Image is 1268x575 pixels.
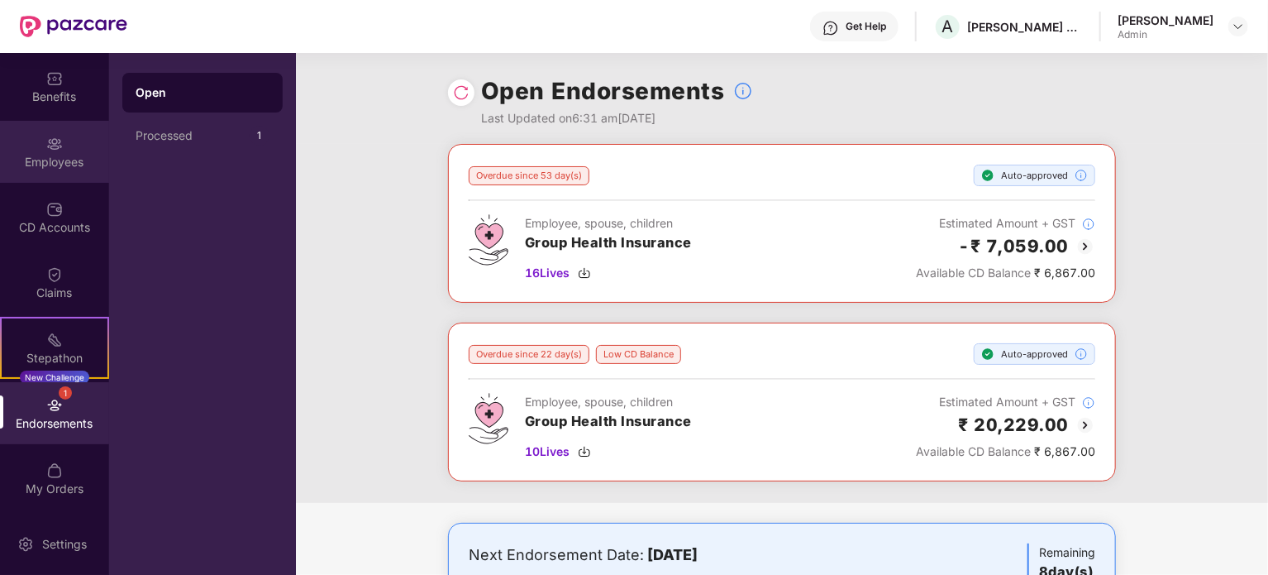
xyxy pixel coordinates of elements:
span: Available CD Balance [916,444,1031,458]
h2: -₹ 7,059.00 [959,232,1070,260]
div: Overdue since 53 day(s) [469,166,589,185]
div: [PERSON_NAME] [1118,12,1213,28]
img: svg+xml;base64,PHN2ZyB4bWxucz0iaHR0cDovL3d3dy53My5vcmcvMjAwMC9zdmciIHdpZHRoPSI0Ny43MTQiIGhlaWdodD... [469,393,508,444]
span: 16 Lives [525,264,570,282]
img: svg+xml;base64,PHN2ZyBpZD0iQmFjay0yMHgyMCIgeG1sbnM9Imh0dHA6Ly93d3cudzMub3JnLzIwMDAvc3ZnIiB3aWR0aD... [1075,415,1095,435]
div: Processed [136,129,250,142]
img: svg+xml;base64,PHN2ZyBpZD0iQ0RfQWNjb3VudHMiIGRhdGEtbmFtZT0iQ0QgQWNjb3VudHMiIHhtbG5zPSJodHRwOi8vd3... [46,201,63,218]
img: svg+xml;base64,PHN2ZyBpZD0iU3RlcC1Eb25lLTE2eDE2IiB4bWxucz0iaHR0cDovL3d3dy53My5vcmcvMjAwMC9zdmciIH... [981,169,994,182]
h1: Open Endorsements [481,73,725,109]
img: svg+xml;base64,PHN2ZyBpZD0iTXlfT3JkZXJzIiBkYXRhLW5hbWU9Ik15IE9yZGVycyIgeG1sbnM9Imh0dHA6Ly93d3cudz... [46,462,63,479]
div: Estimated Amount + GST [916,214,1095,232]
img: svg+xml;base64,PHN2ZyBpZD0iRW5kb3JzZW1lbnRzIiB4bWxucz0iaHR0cDovL3d3dy53My5vcmcvMjAwMC9zdmciIHdpZH... [46,397,63,414]
div: Stepathon [2,350,107,367]
img: svg+xml;base64,PHN2ZyBpZD0iRG93bmxvYWQtMzJ4MzIiIHhtbG5zPSJodHRwOi8vd3d3LnczLm9yZy8yMDAwL3N2ZyIgd2... [578,445,591,458]
img: svg+xml;base64,PHN2ZyBpZD0iRW1wbG95ZWVzIiB4bWxucz0iaHR0cDovL3d3dy53My5vcmcvMjAwMC9zdmciIHdpZHRoPS... [46,136,63,152]
span: 10 Lives [525,443,570,461]
div: Employee, spouse, children [525,393,692,411]
img: New Pazcare Logo [20,16,127,37]
div: Next Endorsement Date: [469,544,876,567]
div: [PERSON_NAME] AGRI GENETICS [967,19,1083,35]
img: svg+xml;base64,PHN2ZyBpZD0iSW5mb18tXzMyeDMyIiBkYXRhLW5hbWU9IkluZm8gLSAzMngzMiIgeG1sbnM9Imh0dHA6Ly... [733,81,753,101]
img: svg+xml;base64,PHN2ZyBpZD0iSW5mb18tXzMyeDMyIiBkYXRhLW5hbWU9IkluZm8gLSAzMngzMiIgeG1sbnM9Imh0dHA6Ly... [1075,169,1088,182]
div: New Challenge [20,371,89,384]
div: Admin [1118,28,1213,41]
span: A [942,17,954,36]
div: Get Help [846,20,886,33]
div: Open [136,84,269,101]
div: Auto-approved [974,165,1095,186]
div: ₹ 6,867.00 [916,264,1095,282]
img: svg+xml;base64,PHN2ZyBpZD0iSW5mb18tXzMyeDMyIiBkYXRhLW5hbWU9IkluZm8gLSAzMngzMiIgeG1sbnM9Imh0dHA6Ly... [1082,218,1095,231]
img: svg+xml;base64,PHN2ZyBpZD0iQmFjay0yMHgyMCIgeG1sbnM9Imh0dHA6Ly93d3cudzMub3JnLzIwMDAvc3ZnIiB3aWR0aD... [1075,237,1095,256]
div: Low CD Balance [596,345,681,364]
div: Overdue since 22 day(s) [469,345,589,364]
h2: ₹ 20,229.00 [959,411,1070,438]
img: svg+xml;base64,PHN2ZyBpZD0iQmVuZWZpdHMiIHhtbG5zPSJodHRwOi8vd3d3LnczLm9yZy8yMDAwL3N2ZyIgd2lkdGg9Ij... [46,70,63,87]
div: Employee, spouse, children [525,214,692,232]
b: [DATE] [647,546,698,563]
div: Estimated Amount + GST [916,393,1095,411]
h3: Group Health Insurance [525,411,692,433]
img: svg+xml;base64,PHN2ZyBpZD0iSW5mb18tXzMyeDMyIiBkYXRhLW5hbWU9IkluZm8gLSAzMngzMiIgeG1sbnM9Imh0dHA6Ly... [1082,396,1095,410]
img: svg+xml;base64,PHN2ZyBpZD0iSW5mb18tXzMyeDMyIiBkYXRhLW5hbWU9IkluZm8gLSAzMngzMiIgeG1sbnM9Imh0dHA6Ly... [1075,347,1088,361]
img: svg+xml;base64,PHN2ZyB4bWxucz0iaHR0cDovL3d3dy53My5vcmcvMjAwMC9zdmciIHdpZHRoPSI0Ny43MTQiIGhlaWdodD... [469,214,508,266]
img: svg+xml;base64,PHN2ZyBpZD0iUmVsb2FkLTMyeDMyIiB4bWxucz0iaHR0cDovL3d3dy53My5vcmcvMjAwMC9zdmciIHdpZH... [453,84,470,101]
div: 1 [250,126,269,146]
span: Available CD Balance [916,266,1031,280]
img: svg+xml;base64,PHN2ZyBpZD0iRHJvcGRvd24tMzJ4MzIiIHhtbG5zPSJodHRwOi8vd3d3LnczLm9yZy8yMDAwL3N2ZyIgd2... [1232,20,1245,33]
div: ₹ 6,867.00 [916,443,1095,461]
div: Auto-approved [974,343,1095,365]
img: svg+xml;base64,PHN2ZyB4bWxucz0iaHR0cDovL3d3dy53My5vcmcvMjAwMC9zdmciIHdpZHRoPSIyMSIgaGVpZ2h0PSIyMC... [46,332,63,348]
div: 1 [59,386,72,400]
div: Last Updated on 6:31 am[DATE] [481,109,753,127]
img: svg+xml;base64,PHN2ZyBpZD0iSGVscC0zMngzMiIgeG1sbnM9Imh0dHA6Ly93d3cudzMub3JnLzIwMDAvc3ZnIiB3aWR0aD... [822,20,839,36]
img: svg+xml;base64,PHN2ZyBpZD0iQ2xhaW0iIHhtbG5zPSJodHRwOi8vd3d3LnczLm9yZy8yMDAwL3N2ZyIgd2lkdGg9IjIwIi... [46,266,63,283]
div: Settings [37,536,92,553]
h3: Group Health Insurance [525,232,692,254]
img: svg+xml;base64,PHN2ZyBpZD0iU3RlcC1Eb25lLTE2eDE2IiB4bWxucz0iaHR0cDovL3d3dy53My5vcmcvMjAwMC9zdmciIH... [981,347,994,361]
img: svg+xml;base64,PHN2ZyBpZD0iU2V0dGluZy0yMHgyMCIgeG1sbnM9Imh0dHA6Ly93d3cudzMub3JnLzIwMDAvc3ZnIiB3aW... [17,536,34,553]
img: svg+xml;base64,PHN2ZyBpZD0iRG93bmxvYWQtMzJ4MzIiIHhtbG5zPSJodHRwOi8vd3d3LnczLm9yZy8yMDAwL3N2ZyIgd2... [578,266,591,280]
